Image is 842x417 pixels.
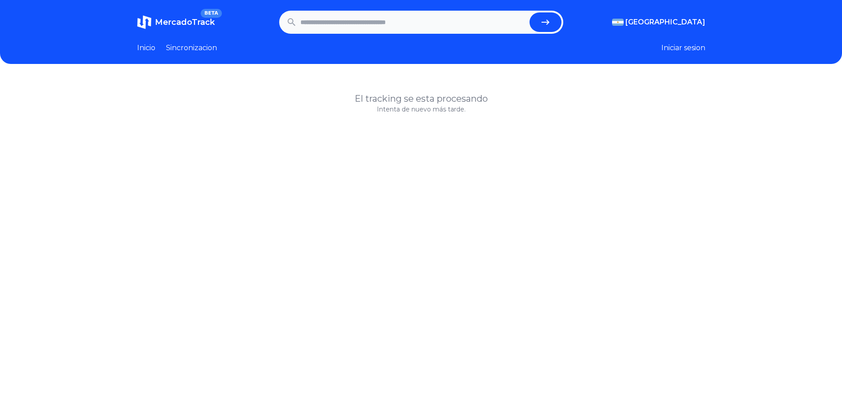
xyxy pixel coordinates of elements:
[137,92,705,105] h1: El tracking se esta procesando
[612,17,705,28] button: [GEOGRAPHIC_DATA]
[166,43,217,53] a: Sincronizacion
[137,43,155,53] a: Inicio
[137,15,215,29] a: MercadoTrackBETA
[201,9,221,18] span: BETA
[612,19,624,26] img: Argentina
[661,43,705,53] button: Iniciar sesion
[137,15,151,29] img: MercadoTrack
[625,17,705,28] span: [GEOGRAPHIC_DATA]
[155,17,215,27] span: MercadoTrack
[137,105,705,114] p: Intenta de nuevo más tarde.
